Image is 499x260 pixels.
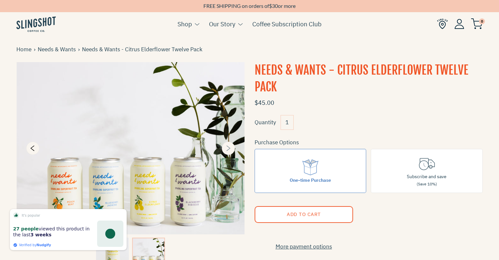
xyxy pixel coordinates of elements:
[255,99,274,106] span: $45.00
[255,206,353,223] button: Add to Cart
[255,138,299,147] legend: Purchase Options
[407,174,447,179] span: Subscribe and save
[471,18,483,29] img: cart
[417,181,437,186] span: (Save 10%)
[34,45,38,54] span: ›
[255,62,483,95] h1: Needs & Wants - Citrus Elderflower Twelve Pack
[255,242,353,251] a: More payment options
[454,19,464,29] img: Account
[252,19,322,29] a: Coffee Subscription Club
[26,142,39,155] button: Previous
[177,19,192,29] a: Shop
[82,45,205,54] span: Needs & Wants - Citrus Elderflower Twelve Pack
[78,45,82,54] span: ›
[16,45,34,54] a: Home
[222,142,235,155] button: Next
[286,211,321,217] span: Add to Cart
[290,177,331,184] div: One-time Purchase
[471,20,483,28] a: 0
[269,3,272,9] span: $
[479,18,485,24] span: 0
[209,19,235,29] a: Our Story
[16,62,245,234] img: Needs & Wants - Citrus Elderflower Twelve Pack
[437,18,448,29] img: Find Us
[38,45,78,54] a: Needs & Wants
[255,119,276,126] label: Quantity
[272,3,278,9] span: 30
